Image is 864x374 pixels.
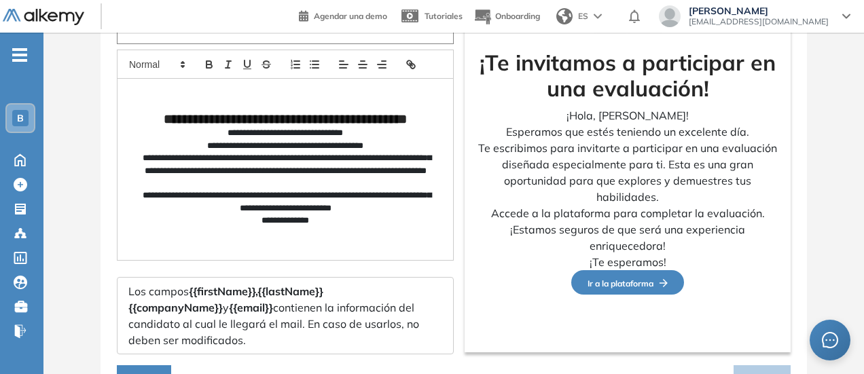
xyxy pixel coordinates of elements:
span: Ir a la plataforma [588,278,668,288]
span: {{companyName}} [128,301,223,314]
img: Flecha [653,279,668,287]
p: Te escribimos para invitarte a participar en una evaluación diseñada especialmente para ti. Esta ... [475,140,780,205]
p: ¡Te esperamos! [475,254,780,270]
span: [PERSON_NAME] [689,5,829,16]
span: [EMAIL_ADDRESS][DOMAIN_NAME] [689,16,829,27]
button: Onboarding [473,2,540,31]
img: arrow [594,14,602,19]
span: B [17,113,24,124]
span: {{firstName}}, [189,284,257,298]
span: {{email}} [229,301,273,314]
div: Los campos y contienen la información del candidato al cual le llegará el mail. En caso de usarlo... [117,277,454,354]
span: {{lastName}} [257,284,323,298]
p: Esperamos que estés teniendo un excelente día. [475,124,780,140]
p: ¡Hola, [PERSON_NAME]! [475,107,780,124]
i: - [12,54,27,56]
p: Accede a la plataforma para completar la evaluación. ¡Estamos seguros de que será una experiencia... [475,205,780,254]
span: Onboarding [495,11,540,21]
span: message [822,332,838,348]
span: Agendar una demo [314,11,387,21]
span: ES [578,10,588,22]
button: Ir a la plataformaFlecha [571,270,684,295]
img: Logo [3,9,84,26]
span: Tutoriales [425,11,463,21]
a: Agendar una demo [299,7,387,23]
strong: ¡Te invitamos a participar en una evaluación! [480,49,776,102]
img: world [556,8,573,24]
